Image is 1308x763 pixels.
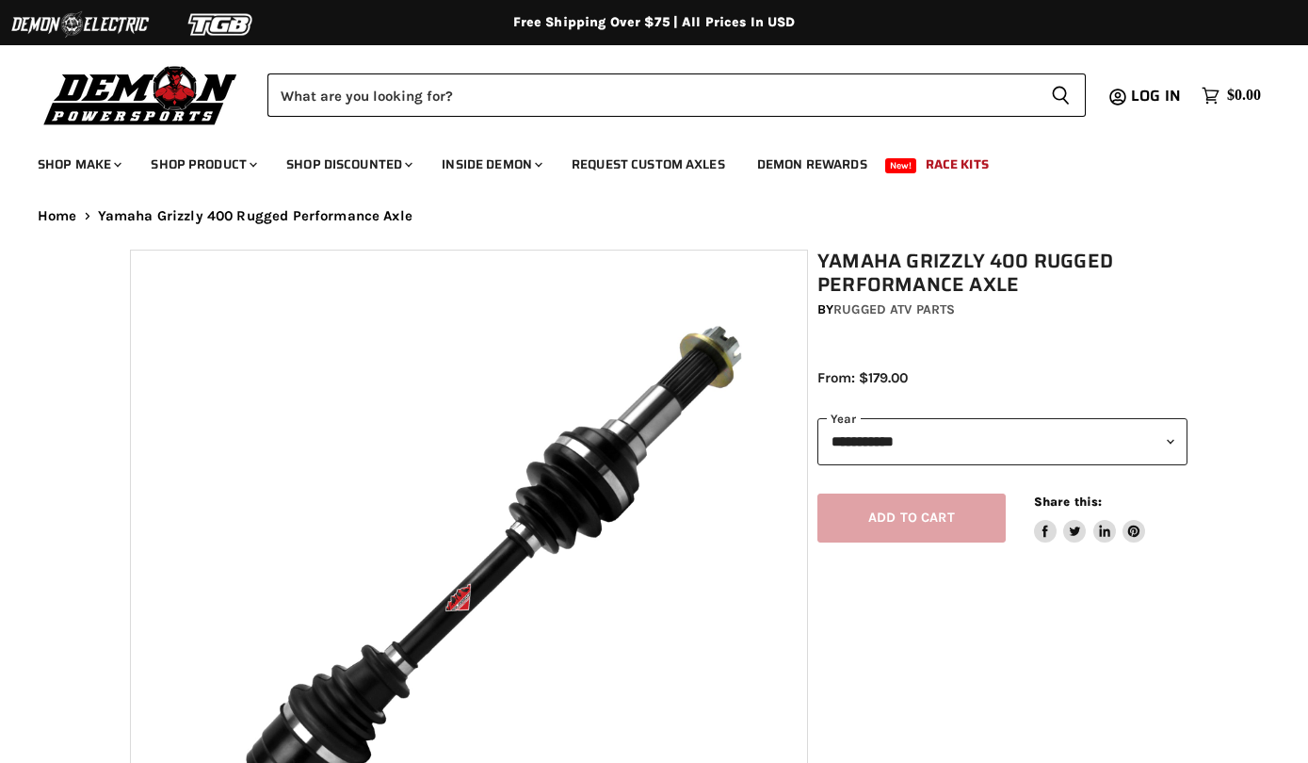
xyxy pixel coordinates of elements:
[912,145,1003,184] a: Race Kits
[151,7,292,42] img: TGB Logo 2
[272,145,424,184] a: Shop Discounted
[817,418,1187,464] select: year
[557,145,739,184] a: Request Custom Axles
[1192,82,1270,109] a: $0.00
[817,300,1187,320] div: by
[1131,84,1181,107] span: Log in
[1034,494,1146,544] aside: Share this:
[1122,88,1192,105] a: Log in
[1034,495,1102,509] span: Share this:
[817,250,1187,297] h1: Yamaha Grizzly 400 Rugged Performance Axle
[1036,73,1086,117] button: Search
[38,61,244,128] img: Demon Powersports
[833,301,955,317] a: Rugged ATV Parts
[98,208,412,224] span: Yamaha Grizzly 400 Rugged Performance Axle
[267,73,1086,117] form: Product
[1227,87,1261,105] span: $0.00
[24,145,133,184] a: Shop Make
[267,73,1036,117] input: Search
[137,145,268,184] a: Shop Product
[428,145,554,184] a: Inside Demon
[743,145,881,184] a: Demon Rewards
[885,158,917,173] span: New!
[817,369,908,386] span: From: $179.00
[9,7,151,42] img: Demon Electric Logo 2
[38,208,77,224] a: Home
[24,138,1256,184] ul: Main menu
